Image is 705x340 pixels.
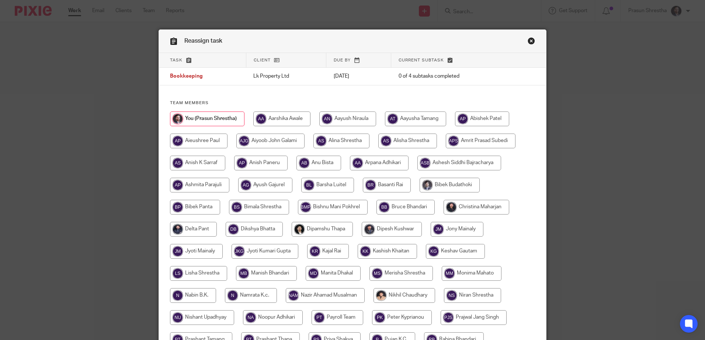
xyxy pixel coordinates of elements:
a: Close this dialog window [528,37,535,47]
td: 0 of 4 subtasks completed [391,68,511,85]
span: Reassign task [184,38,222,44]
p: Lk Property Ltd [253,72,319,80]
p: [DATE] [334,72,384,80]
span: Current subtask [399,58,444,62]
span: Due by [334,58,351,62]
span: Client [254,58,271,62]
span: Task [170,58,183,62]
h4: Team members [170,100,535,106]
span: Bookkeeping [170,74,203,79]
